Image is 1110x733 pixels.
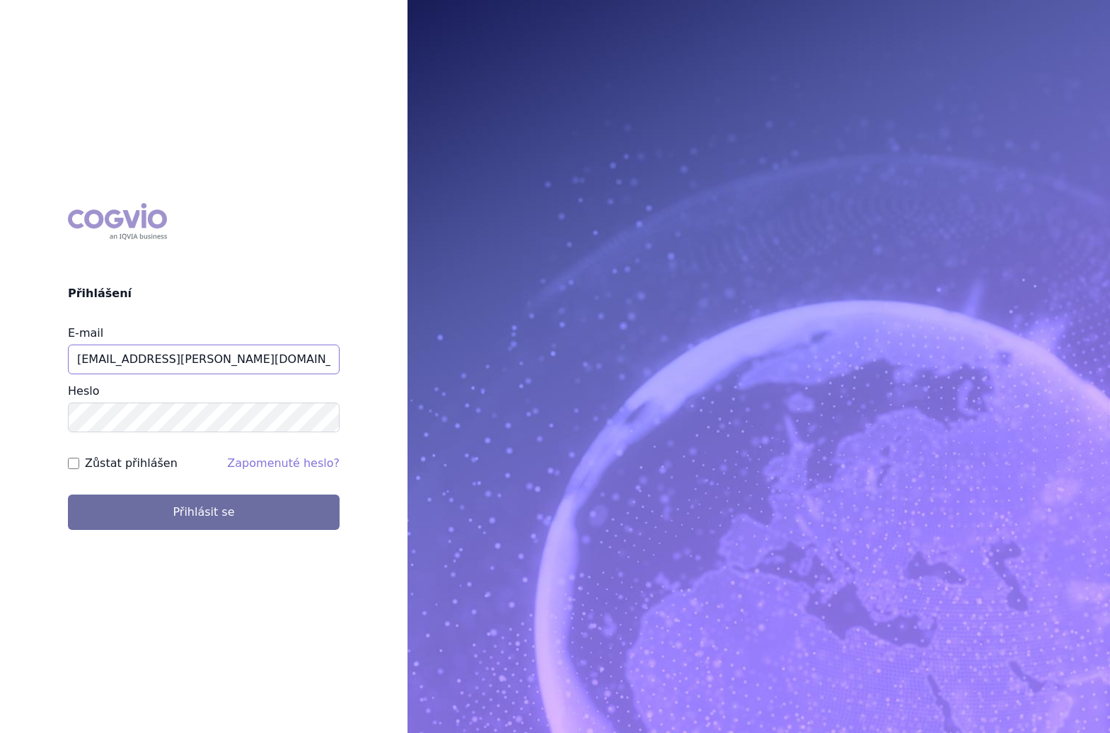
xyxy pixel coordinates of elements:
button: Přihlásit se [68,495,340,530]
label: Zůstat přihlášen [85,455,178,472]
label: E-mail [68,326,103,340]
a: Zapomenuté heslo? [227,456,340,470]
label: Heslo [68,384,99,398]
h2: Přihlášení [68,285,340,302]
div: COGVIO [68,203,167,240]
